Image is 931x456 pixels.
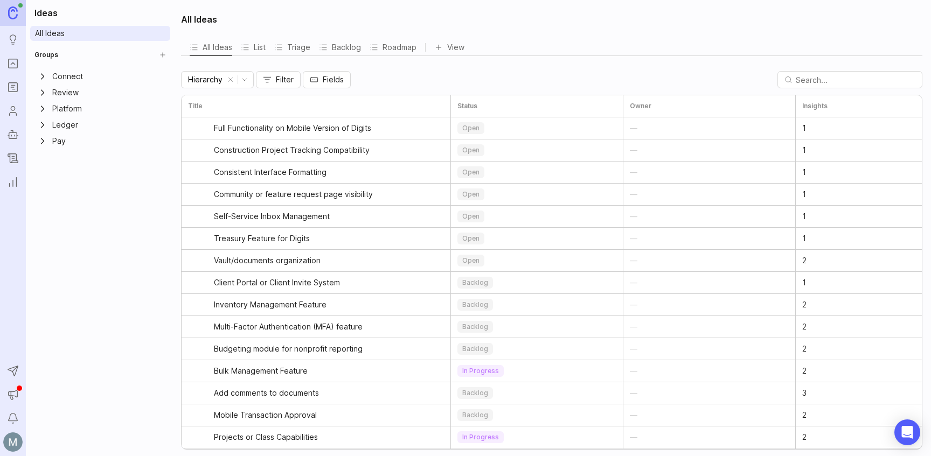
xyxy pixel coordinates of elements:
button: Expand Pay [37,136,48,146]
a: Changelog [3,149,23,168]
span: — [630,144,637,156]
button: — [630,294,789,315]
span: backlog [462,389,488,397]
button: — [630,338,789,360]
div: Review [52,87,155,99]
span: Bulk Management Feature [214,366,308,376]
a: Users [3,101,23,121]
span: — [630,365,637,377]
span: 2 [802,255,807,266]
span: — [630,188,637,200]
span: 1 [802,145,806,156]
span: 2 [802,410,807,420]
div: Expand ConnectConnectGroup settings [32,69,168,84]
span: — [630,431,637,443]
span: Projects or Class Capabilities [214,432,318,443]
span: Consistent Interface Formatting [214,167,326,178]
span: — [630,387,637,399]
span: — [630,409,637,421]
h3: Insights [802,101,828,111]
span: backlog [462,300,488,309]
span: 2 [802,321,807,332]
button: — [630,139,789,161]
span: — [630,211,637,222]
button: Expand Ledger [37,120,48,130]
span: Self-Service Inbox Management [214,211,330,222]
a: Inventory Management Feature [214,294,444,315]
button: Expand Platform [37,103,48,114]
span: 2 [802,366,807,376]
span: open [462,146,480,155]
a: Client Portal or Client Invite System [214,272,444,293]
a: Autopilot [3,125,23,144]
button: Notifications [3,409,23,428]
button: — [630,404,789,426]
div: Connect [52,71,155,82]
a: Expand PlatformPlatformGroup settings [32,101,168,116]
div: List [241,39,266,55]
div: Hierarchy [188,74,223,86]
span: Mobile Transaction Approval [214,410,317,420]
a: Treasury Feature for Digits [214,228,444,249]
span: 2 [802,343,807,354]
h3: Owner [630,101,651,111]
h2: Groups [34,50,58,60]
div: Platform [52,103,155,115]
span: open [462,168,480,177]
a: Community or feature request page visibility [214,184,444,205]
button: — [630,316,789,338]
span: open [462,256,480,265]
span: 2 [802,299,807,310]
h3: Status [457,101,477,111]
a: Expand PayPayGroup settings [32,134,168,149]
div: Open Intercom Messenger [894,419,920,445]
span: 1 [802,233,806,244]
button: Send to Autopilot [3,361,23,381]
a: Consistent Interface Formatting [214,162,444,183]
div: Pay [52,135,155,147]
div: Ledger [52,119,155,131]
button: — [630,272,789,293]
button: Expand Review [37,87,48,98]
button: — [630,117,789,139]
a: Vault/documents organization [214,250,444,271]
a: Mobile Transaction Approval [214,404,444,426]
span: 1 [802,167,806,178]
a: Construction Project Tracking Compatibility [214,139,444,161]
span: Multi-Factor Authentication (MFA) feature [214,321,363,332]
button: Announcements [3,385,23,404]
span: — [630,321,637,333]
button: Fields [303,71,351,88]
button: — [630,426,789,448]
button: Backlog [319,39,361,55]
span: — [630,166,637,178]
span: backlog [462,278,488,287]
span: open [462,124,480,132]
span: backlog [462,411,488,419]
h2: All Ideas [181,13,217,26]
span: Treasury Feature for Digits [214,233,310,244]
a: Expand LedgerLedgerGroup settings [32,117,168,132]
div: Expand ReviewReviewGroup settings [32,85,168,100]
button: — [630,206,789,227]
span: 2 [802,432,807,443]
span: Vault/documents organization [214,255,321,266]
img: Michelle Henley [3,432,23,452]
span: 1 [802,277,806,288]
span: Full Functionality on Mobile Version of Digits [214,123,371,134]
span: open [462,212,480,221]
a: Bulk Management Feature [214,360,444,382]
button: Roadmap [370,39,416,55]
a: Self-Service Inbox Management [214,206,444,227]
button: All Ideas [190,39,232,55]
span: Community or feature request page visibility [214,189,373,200]
a: Projects or Class Capabilities [214,426,444,448]
span: Inventory Management Feature [214,299,326,310]
span: Budgeting module for nonprofit reporting [214,343,363,354]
